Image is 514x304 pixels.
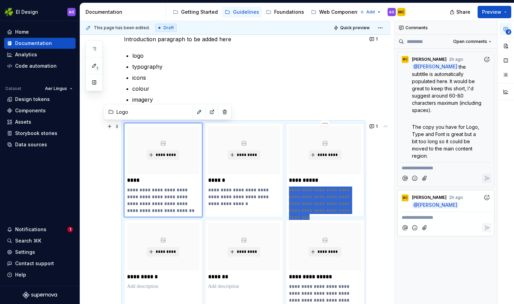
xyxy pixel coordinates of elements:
[15,141,47,148] div: Data sources
[420,174,429,183] button: Attach files
[412,124,481,159] span: The copy you have for Logo, Type and Font is great but a bit too long so it could be moved to the...
[4,116,76,127] a: Assets
[482,55,491,64] button: Add reaction
[367,34,381,44] button: 1
[418,64,457,70] span: [PERSON_NAME]
[4,94,76,105] a: Design tokens
[456,9,470,15] span: Share
[366,9,375,15] span: Add
[453,39,487,44] span: Open comments
[15,260,54,267] div: Contact support
[403,57,407,62] div: MC
[132,52,363,60] p: logo
[15,249,35,256] div: Settings
[418,202,457,208] span: [PERSON_NAME]
[412,195,447,200] span: [PERSON_NAME]
[332,23,373,33] button: Quick preview
[15,63,57,69] div: Code automation
[170,7,221,18] a: Getting Started
[389,9,394,15] div: AO
[4,49,76,60] a: Analytics
[420,223,429,232] button: Attach files
[263,7,307,18] a: Foundations
[482,9,501,15] span: Preview
[15,107,46,114] div: Components
[69,9,74,15] div: AO
[319,9,362,15] div: Web Components
[67,227,73,232] span: 1
[164,25,174,31] span: Draft
[367,122,381,131] button: 1
[15,51,37,58] div: Analytics
[376,124,378,129] span: 1
[398,9,404,15] div: MC
[4,224,76,235] button: Notifications1
[94,25,150,31] span: This page has been edited.
[132,63,363,71] p: typography
[132,106,363,115] p: brand voice
[410,223,420,232] button: Add emoji
[412,64,483,113] span: the subtitle is automatically populated here. It would be great to keep this short, I'd suggest a...
[94,66,100,71] span: 1
[15,40,52,47] div: Documentation
[4,105,76,116] a: Components
[181,9,218,15] div: Getting Started
[376,36,378,42] span: 1
[478,6,511,18] button: Preview
[15,130,57,137] div: Storybook stories
[4,139,76,150] a: Data sources
[233,9,259,15] div: Guidelines
[15,271,26,278] div: Help
[1,4,78,19] button: EI DesignAO
[15,237,41,244] div: Search ⌘K
[412,202,459,209] span: @
[4,247,76,258] a: Settings
[450,37,494,46] button: Open comments
[412,63,459,70] span: @
[482,193,491,202] button: Add reaction
[15,119,31,125] div: Assets
[5,86,21,91] div: Dataset
[23,292,57,299] svg: Supernova Logo
[132,85,363,93] p: colour
[400,174,410,183] button: Mention someone
[15,96,50,103] div: Design tokens
[124,35,363,43] p: Introduction paragraph to be added here
[410,174,420,183] button: Add emoji
[400,223,410,232] button: Mention someone
[42,84,76,93] button: Aer Lingus
[340,25,370,31] span: Quick preview
[383,124,388,129] div: AO
[358,7,383,17] button: Add
[4,258,76,269] button: Contact support
[16,9,38,15] div: EI Design
[4,60,76,71] a: Code automation
[15,29,29,35] div: Home
[394,21,497,35] div: Comments
[132,74,363,82] p: icons
[506,29,511,35] span: 2
[222,7,262,18] a: Guidelines
[5,8,13,16] img: 56b5df98-d96d-4d7e-807c-0afdf3bdaefa.png
[170,5,356,19] div: Page tree
[308,7,365,18] a: Web Components
[4,269,76,280] button: Help
[482,223,491,232] button: Reply
[15,226,46,233] div: Notifications
[132,95,363,104] p: imagery
[274,9,304,15] div: Foundations
[86,9,163,15] div: Documentation
[45,86,67,91] span: Aer Lingus
[482,174,491,183] button: Reply
[400,162,491,172] div: Composer editor
[400,212,491,221] div: Composer editor
[4,235,76,246] button: Search ⌘K
[412,57,447,62] span: [PERSON_NAME]
[403,195,407,201] div: MC
[4,128,76,139] a: Storybook stories
[4,38,76,49] a: Documentation
[446,6,475,18] button: Share
[4,26,76,37] a: Home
